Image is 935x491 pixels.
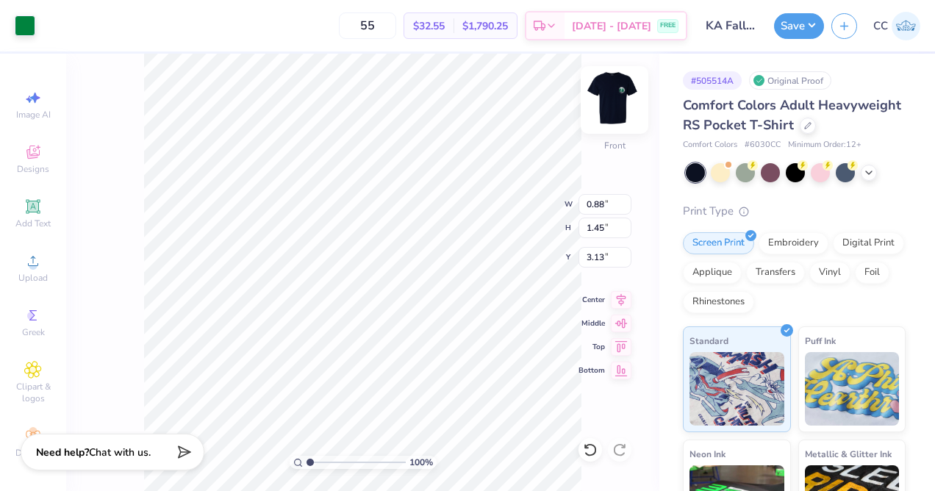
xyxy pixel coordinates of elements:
[604,139,626,152] div: Front
[759,232,828,254] div: Embroidery
[18,272,48,284] span: Upload
[578,295,605,305] span: Center
[572,18,651,34] span: [DATE] - [DATE]
[683,291,754,313] div: Rhinestones
[339,12,396,39] input: – –
[805,333,836,348] span: Puff Ink
[683,262,742,284] div: Applique
[689,446,726,462] span: Neon Ink
[578,342,605,352] span: Top
[22,326,45,338] span: Greek
[683,71,742,90] div: # 505514A
[749,71,831,90] div: Original Proof
[409,456,433,469] span: 100 %
[695,11,767,40] input: Untitled Design
[585,71,644,129] img: Front
[578,365,605,376] span: Bottom
[809,262,850,284] div: Vinyl
[15,447,51,459] span: Decorate
[7,381,59,404] span: Clipart & logos
[855,262,889,284] div: Foil
[683,232,754,254] div: Screen Print
[462,18,508,34] span: $1,790.25
[578,318,605,329] span: Middle
[15,218,51,229] span: Add Text
[873,12,920,40] a: CC
[788,139,861,151] span: Minimum Order: 12 +
[683,203,906,220] div: Print Type
[746,262,805,284] div: Transfers
[17,163,49,175] span: Designs
[16,109,51,121] span: Image AI
[774,13,824,39] button: Save
[805,352,900,426] img: Puff Ink
[89,445,151,459] span: Chat with us.
[833,232,904,254] div: Digital Print
[36,445,89,459] strong: Need help?
[413,18,445,34] span: $32.55
[873,18,888,35] span: CC
[892,12,920,40] img: Christopher Clara
[805,446,892,462] span: Metallic & Glitter Ink
[683,139,737,151] span: Comfort Colors
[689,333,728,348] span: Standard
[689,352,784,426] img: Standard
[745,139,781,151] span: # 6030CC
[660,21,676,31] span: FREE
[683,96,901,134] span: Comfort Colors Adult Heavyweight RS Pocket T-Shirt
